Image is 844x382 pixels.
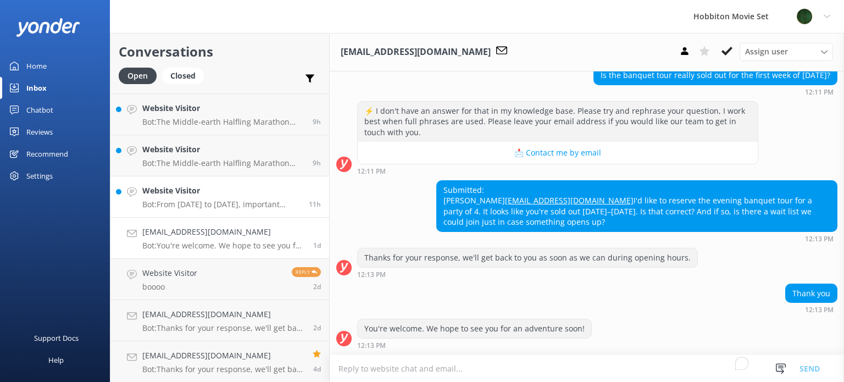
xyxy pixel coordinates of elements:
h4: Website Visitor [142,267,197,279]
div: Help [48,349,64,371]
span: 08:26pm 08-Aug-2025 (UTC +12:00) Pacific/Auckland [313,282,321,291]
p: Bot: The Middle-earth Halfling Marathon takes participants through sites and scenes from the epic... [142,158,304,168]
h4: [EMAIL_ADDRESS][DOMAIN_NAME] [142,226,305,238]
div: 12:13pm 10-Aug-2025 (UTC +12:00) Pacific/Auckland [436,235,837,242]
strong: 12:13 PM [357,272,386,278]
strong: 12:11 PM [805,89,834,96]
a: [EMAIL_ADDRESS][DOMAIN_NAME]Bot:Thanks for your response, we'll get back to you as soon as we can... [110,300,329,341]
strong: 12:13 PM [805,307,834,313]
span: 12:15pm 07-Aug-2025 (UTC +12:00) Pacific/Auckland [313,364,321,374]
div: Submitted: [PERSON_NAME] I'd like to reserve the evening banquet tour for a party of 4. It looks ... [437,181,837,231]
p: boooo [142,282,197,292]
div: You're welcome. We hope to see you for an adventure soon! [358,319,591,338]
div: Thank you [786,284,837,303]
a: Website VisitorBot:The Middle-earth Halfling Marathon takes participants through sites and scenes... [110,135,329,176]
div: Settings [26,165,53,187]
a: Open [119,69,162,81]
span: 02:10am 11-Aug-2025 (UTC +12:00) Pacific/Auckland [309,200,321,209]
a: Closed [162,69,209,81]
div: Reviews [26,121,53,143]
a: Website VisitorBot:The Middle-earth Halfling Marathon takes participants through iconic sites fro... [110,94,329,135]
div: Assign User [740,43,833,60]
textarea: To enrich screen reader interactions, please activate Accessibility in Grammarly extension settings [330,355,844,382]
span: 03:42am 11-Aug-2025 (UTC +12:00) Pacific/Auckland [313,117,321,126]
div: ⚡ I don't have an answer for that in my knowledge base. Please try and rephrase your question, I ... [358,102,758,142]
h4: Website Visitor [142,185,301,197]
a: Website VisitorBot:From [DATE] to [DATE], important maintenance and restoration work is being car... [110,176,329,218]
strong: 12:13 PM [357,342,386,349]
span: Assign user [745,46,788,58]
p: Bot: The Middle-earth Halfling Marathon takes participants through iconic sites from the epic tri... [142,117,304,127]
div: Support Docs [34,327,79,349]
strong: 12:13 PM [805,236,834,242]
span: 12:13pm 10-Aug-2025 (UTC +12:00) Pacific/Auckland [313,241,321,250]
img: yonder-white-logo.png [16,18,80,36]
p: Bot: Thanks for your response, we'll get back to you as soon as we can during opening hours. [142,323,305,333]
div: Open [119,68,157,84]
span: 01:52pm 08-Aug-2025 (UTC +12:00) Pacific/Auckland [313,323,321,333]
h4: Website Visitor [142,102,304,114]
div: 12:11pm 10-Aug-2025 (UTC +12:00) Pacific/Auckland [593,88,837,96]
p: Bot: Thanks for your response, we'll get back to you as soon as we can during opening hours. [142,364,304,374]
p: Bot: You're welcome. We hope to see you for an adventure soon! [142,241,305,251]
h2: Conversations [119,41,321,62]
a: Website VisitorbooooReply2d [110,259,329,300]
div: 12:13pm 10-Aug-2025 (UTC +12:00) Pacific/Auckland [357,341,592,349]
div: 12:11pm 10-Aug-2025 (UTC +12:00) Pacific/Auckland [357,167,758,175]
h4: [EMAIL_ADDRESS][DOMAIN_NAME] [142,308,305,320]
p: Bot: From [DATE] to [DATE], important maintenance and restoration work is being carried out on th... [142,200,301,209]
h3: [EMAIL_ADDRESS][DOMAIN_NAME] [341,45,491,59]
div: Is the banquet tour really sold out for the first week of [DATE]? [594,66,837,85]
a: [EMAIL_ADDRESS][DOMAIN_NAME] [505,195,634,206]
div: Inbox [26,77,47,99]
div: Thanks for your response, we'll get back to you as soon as we can during opening hours. [358,248,697,267]
a: [EMAIL_ADDRESS][DOMAIN_NAME]Bot:You're welcome. We hope to see you for an adventure soon!1d [110,218,329,259]
div: Chatbot [26,99,53,121]
div: 12:13pm 10-Aug-2025 (UTC +12:00) Pacific/Auckland [785,306,837,313]
div: Recommend [26,143,68,165]
div: Closed [162,68,204,84]
span: 03:40am 11-Aug-2025 (UTC +12:00) Pacific/Auckland [313,158,321,168]
div: 12:13pm 10-Aug-2025 (UTC +12:00) Pacific/Auckland [357,270,698,278]
strong: 12:11 PM [357,168,386,175]
span: Reply [292,267,321,277]
h4: [EMAIL_ADDRESS][DOMAIN_NAME] [142,350,304,362]
button: 📩 Contact me by email [358,142,758,164]
h4: Website Visitor [142,143,304,156]
div: Home [26,55,47,77]
img: 34-1625720359.png [796,8,813,25]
